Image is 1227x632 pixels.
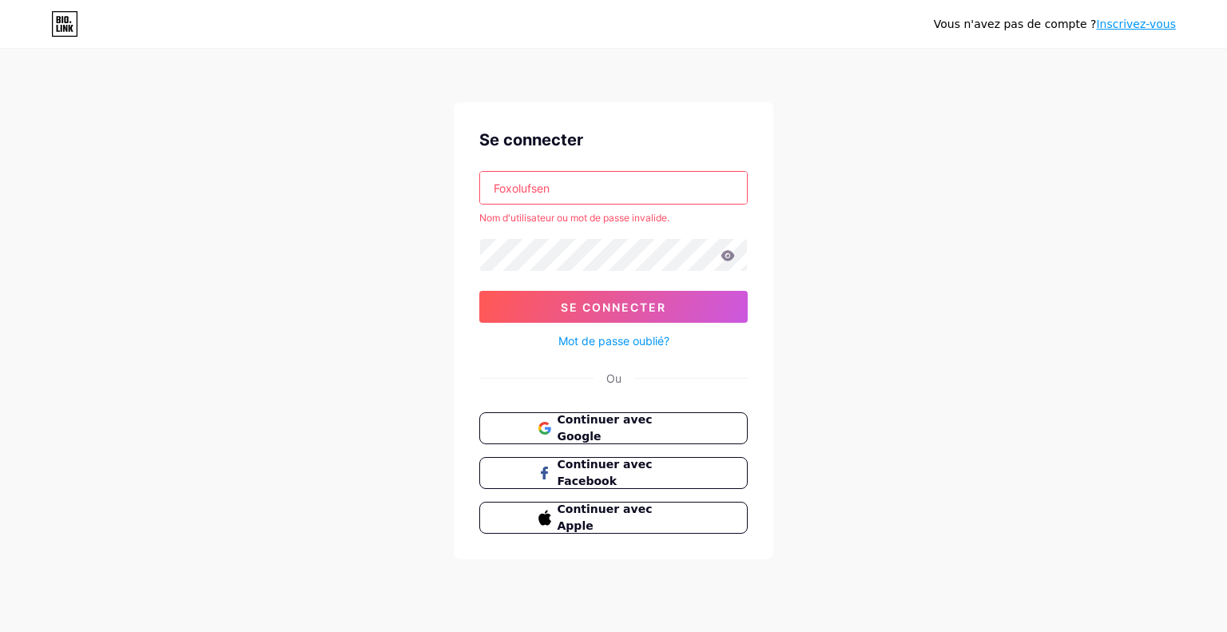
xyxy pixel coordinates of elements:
[479,457,748,489] button: Continuer avec Facebook
[606,372,621,385] font: Ou
[479,412,748,444] button: Continuer avec Google
[479,291,748,323] button: Se connecter
[558,503,653,532] font: Continuer avec Apple
[561,300,666,314] font: Se connecter
[480,172,747,204] input: Nom d'utilisateur
[479,212,669,224] font: Nom d'utilisateur ou mot de passe invalide.
[479,130,583,149] font: Se connecter
[558,334,669,348] font: Mot de passe oublié?
[934,18,1097,30] font: Vous n'avez pas de compte ?
[558,332,669,349] a: Mot de passe oublié?
[479,502,748,534] button: Continuer avec Apple
[1096,18,1176,30] a: Inscrivez-vous
[558,458,653,487] font: Continuer avec Facebook
[558,413,653,443] font: Continuer avec Google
